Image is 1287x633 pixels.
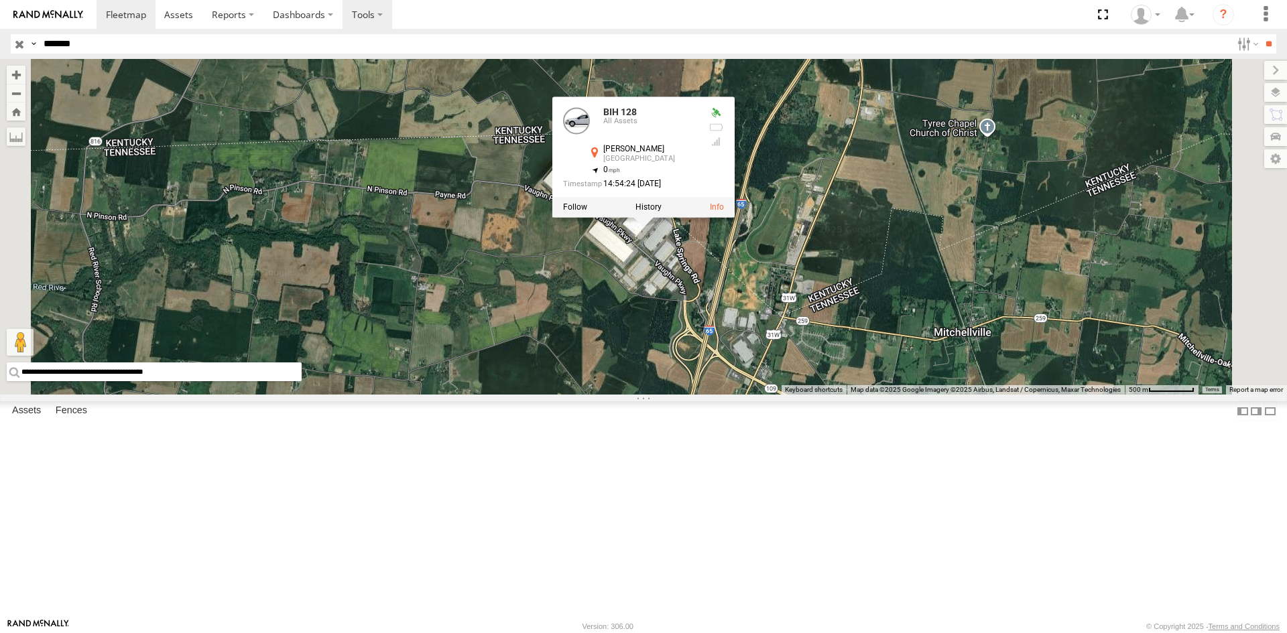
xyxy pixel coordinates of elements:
span: Map data ©2025 Google Imagery ©2025 Airbus, Landsat / Copernicus, Maxar Technologies [851,386,1121,393]
label: Dock Summary Table to the Right [1249,401,1263,421]
div: Last Event GSM Signal Strength [708,136,724,147]
img: rand-logo.svg [13,10,83,19]
div: © Copyright 2025 - [1146,622,1280,630]
button: Zoom in [7,66,25,84]
label: Fences [49,402,94,421]
div: Version: 306.00 [583,622,633,630]
label: Search Query [28,34,39,54]
div: [PERSON_NAME] [603,145,697,153]
label: Realtime tracking of Asset [563,202,587,212]
a: BIH 128 [603,107,637,117]
label: Hide Summary Table [1264,401,1277,421]
label: Dock Summary Table to the Left [1236,401,1249,421]
button: Drag Pegman onto the map to open Street View [7,329,34,356]
span: 0 [603,165,620,174]
button: Zoom Home [7,102,25,121]
label: View Asset History [635,202,662,212]
a: Terms (opens in new tab) [1205,387,1219,393]
a: Report a map error [1229,386,1283,393]
div: Nele . [1126,5,1165,25]
label: Measure [7,127,25,146]
span: 500 m [1129,386,1148,393]
a: Visit our Website [7,620,69,633]
div: No battery health information received from this device. [708,122,724,133]
i: ? [1213,4,1234,25]
a: Terms and Conditions [1209,622,1280,630]
div: [GEOGRAPHIC_DATA] [603,155,697,163]
div: Valid GPS Fix [708,107,724,118]
label: Search Filter Options [1232,34,1261,54]
a: View Asset Details [563,107,590,134]
label: Map Settings [1264,149,1287,168]
div: Date/time of location update [563,180,697,189]
button: Keyboard shortcuts [785,385,843,395]
button: Zoom out [7,84,25,102]
label: Assets [5,402,48,421]
a: View Asset Details [710,202,724,212]
div: All Assets [603,118,697,126]
button: Map Scale: 500 m per 65 pixels [1125,385,1199,395]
